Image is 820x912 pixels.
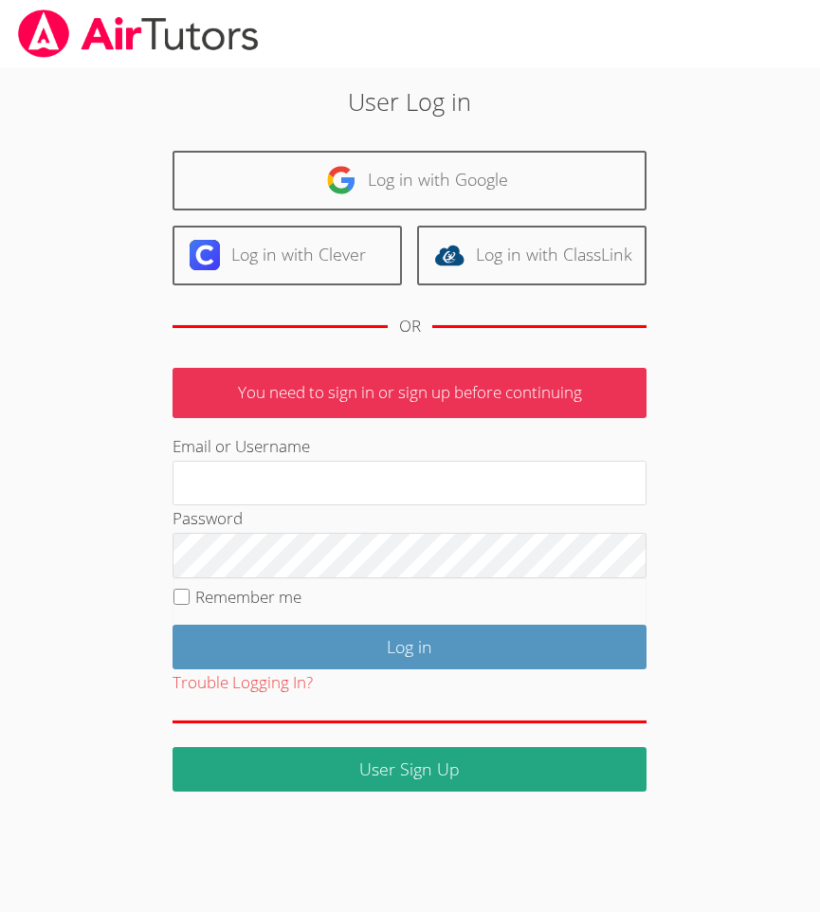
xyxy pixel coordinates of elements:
label: Remember me [195,586,301,608]
div: OR [399,313,421,340]
p: You need to sign in or sign up before continuing [173,368,647,418]
a: Log in with ClassLink [417,226,647,285]
img: clever-logo-6eab21bc6e7a338710f1a6ff85c0baf02591cd810cc4098c63d3a4b26e2feb20.svg [190,240,220,270]
a: Log in with Clever [173,226,402,285]
a: User Sign Up [173,747,647,792]
img: classlink-logo-d6bb404cc1216ec64c9a2012d9dc4662098be43eaf13dc465df04b49fa7ab582.svg [434,240,465,270]
a: Log in with Google [173,151,647,210]
input: Log in [173,625,647,669]
button: Trouble Logging In? [173,669,313,697]
img: airtutors_banner-c4298cdbf04f3fff15de1276eac7730deb9818008684d7c2e4769d2f7ddbe033.png [16,9,261,58]
label: Email or Username [173,435,310,457]
h2: User Log in [115,83,705,119]
img: google-logo-50288ca7cdecda66e5e0955fdab243c47b7ad437acaf1139b6f446037453330a.svg [326,165,356,195]
label: Password [173,507,243,529]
